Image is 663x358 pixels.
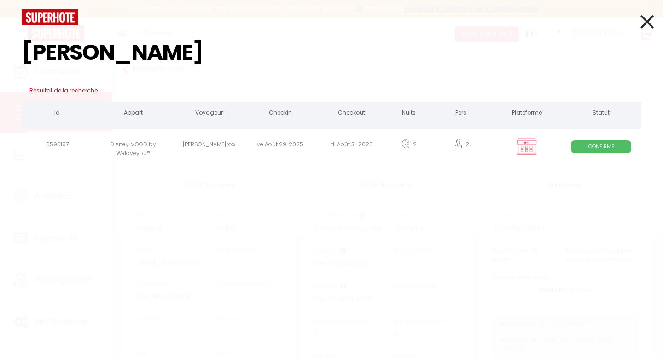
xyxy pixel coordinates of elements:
th: Appart [93,102,174,127]
th: Nuits [387,102,430,127]
th: Checkin [245,102,316,127]
div: di Août 31. 2025 [316,131,387,161]
img: rent.png [515,138,538,155]
th: Checkout [316,102,387,127]
h3: Résultat de la recherche [22,80,641,102]
th: Id [22,102,93,127]
th: Plateforme [493,102,561,127]
div: Disney MOOD by Weloveyou® [93,131,174,161]
img: logo [22,9,78,25]
div: [PERSON_NAME] xxx [174,131,245,161]
th: Voyageur [174,102,245,127]
div: ve Août 29. 2025 [245,131,316,161]
div: 2 [387,131,430,161]
div: 2 [430,131,493,161]
th: Pers. [430,102,493,127]
button: Ouvrir le widget de chat LiveChat [7,4,35,31]
div: 6596197 [22,131,93,161]
th: Statut [561,102,641,127]
input: Tapez pour rechercher... [22,25,641,80]
span: Confirmé [571,140,631,153]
